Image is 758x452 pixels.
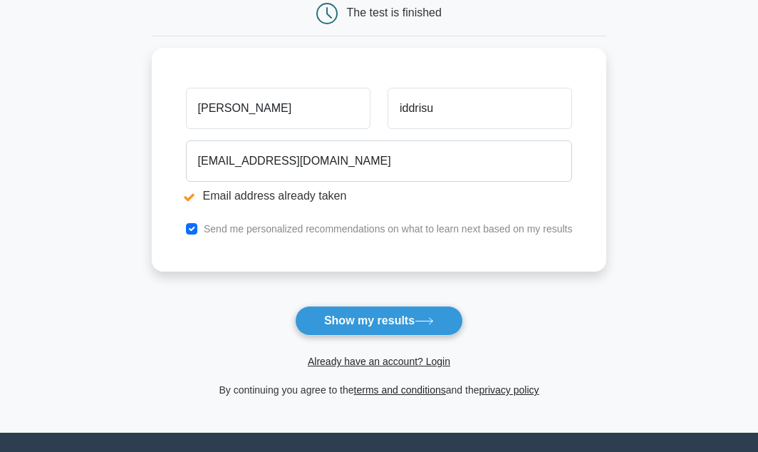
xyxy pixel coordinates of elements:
[143,381,616,399] div: By continuing you agree to the and the
[295,306,463,336] button: Show my results
[186,88,370,129] input: First name
[308,356,450,367] a: Already have an account? Login
[186,140,573,182] input: Email
[479,384,539,396] a: privacy policy
[186,188,573,205] li: Email address already taken
[347,6,442,19] div: The test is finished
[204,223,573,235] label: Send me personalized recommendations on what to learn next based on my results
[354,384,446,396] a: terms and conditions
[388,88,572,129] input: Last name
